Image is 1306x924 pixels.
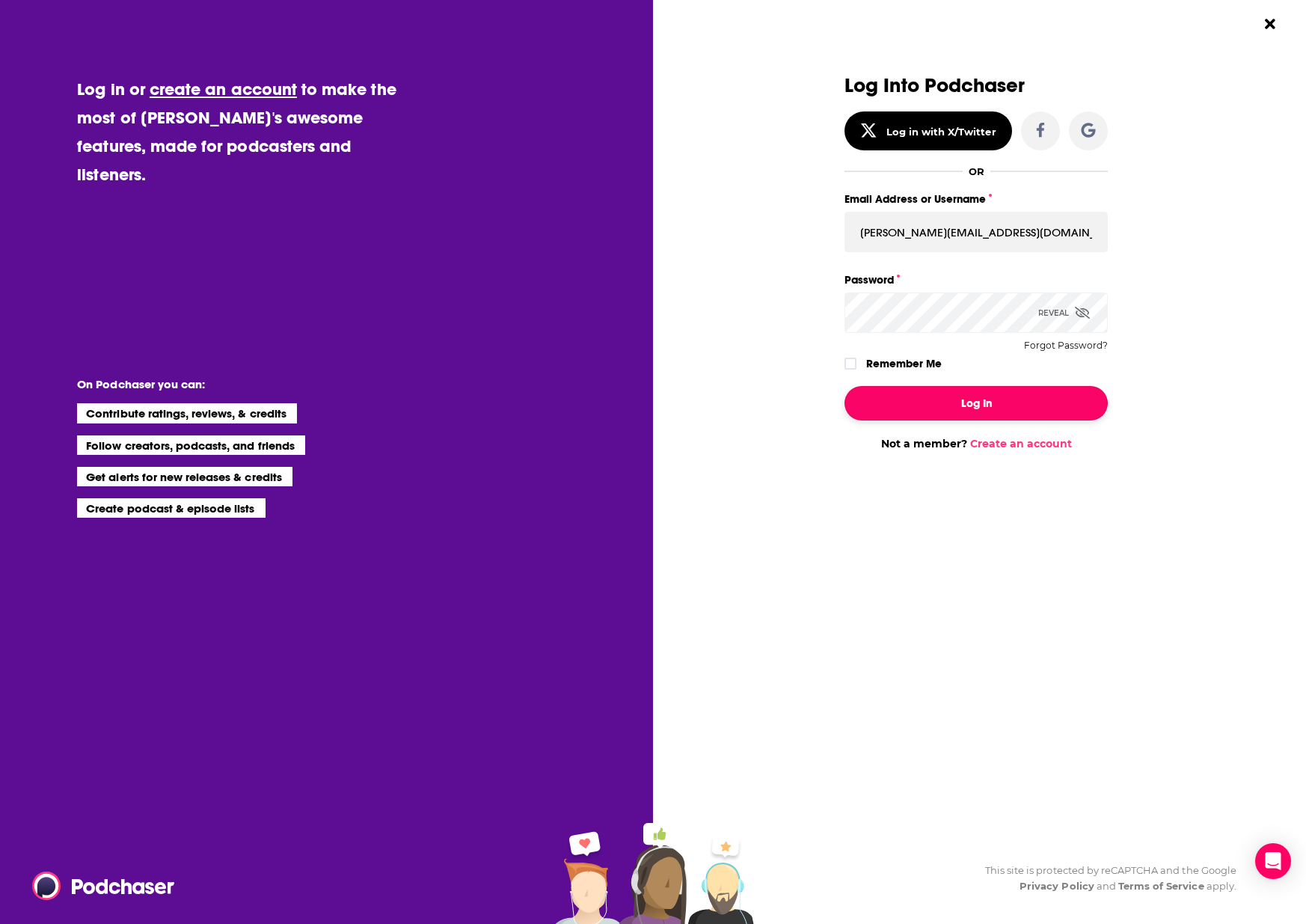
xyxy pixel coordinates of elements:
button: Close Button [1256,10,1284,38]
a: Create an account [970,437,1072,450]
div: Log in with X/Twitter [886,126,996,138]
div: OR [969,165,984,177]
label: Password [844,270,1108,290]
li: Get alerts for new releases & credits [77,467,292,486]
a: Podchaser - Follow, Share and Rate Podcasts [32,872,164,900]
div: Not a member? [844,437,1108,450]
button: Forgot Password? [1024,340,1108,351]
div: Reveal [1038,293,1090,333]
label: Email Address or Username [844,189,1108,209]
button: Log in with X/Twitter [844,111,1012,150]
a: create an account [150,79,297,100]
a: Privacy Policy [1020,880,1094,892]
label: Remember Me [866,354,942,373]
a: Terms of Service [1118,880,1204,892]
div: This site is protected by reCAPTCHA and the Google and apply. [973,863,1236,894]
button: Log In [844,386,1108,420]
li: On Podchaser you can: [77,377,376,391]
li: Follow creators, podcasts, and friends [77,435,305,455]
img: Podchaser - Follow, Share and Rate Podcasts [32,872,176,900]
li: Create podcast & episode lists [77,498,265,518]
h3: Log Into Podchaser [844,75,1108,97]
input: Email Address or Username [844,212,1108,252]
li: Contribute ratings, reviews, & credits [77,403,297,423]
div: Open Intercom Messenger [1255,843,1291,879]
